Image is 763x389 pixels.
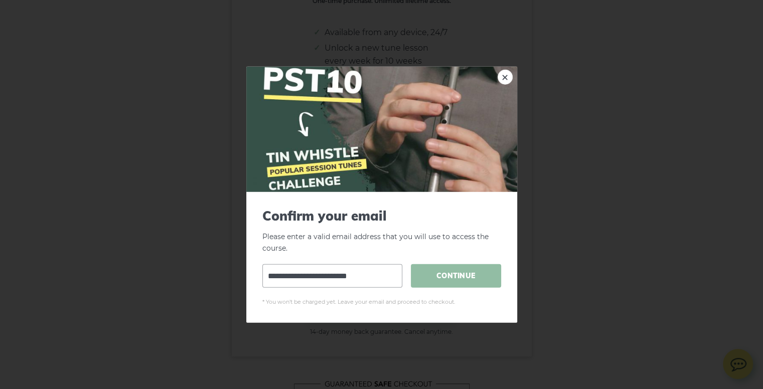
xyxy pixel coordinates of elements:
[411,264,501,287] span: CONTINUE
[498,70,513,85] a: ×
[246,67,517,192] img: Tin Whistle Improver Course
[262,297,501,306] span: * You won't be charged yet. Leave your email and proceed to checkout.
[262,208,501,254] p: Please enter a valid email address that you will use to access the course.
[262,208,501,224] span: Confirm your email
